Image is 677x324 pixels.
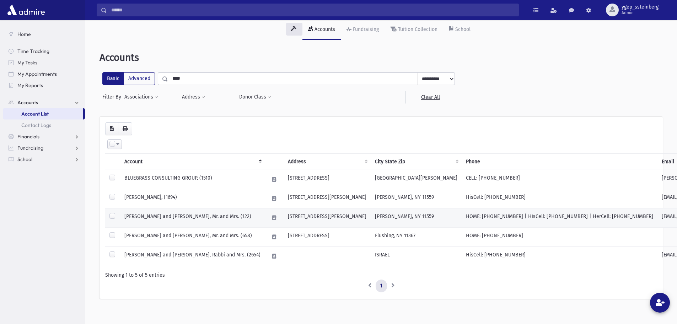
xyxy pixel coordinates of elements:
[462,228,657,247] td: HOME: [PHONE_NUMBER]
[376,280,387,292] a: 1
[341,20,385,40] a: Fundraising
[120,208,265,228] td: [PERSON_NAME] and [PERSON_NAME], Mr. and Mrs. (122)
[462,247,657,266] td: HisCell: [PHONE_NUMBER]
[17,31,31,37] span: Home
[120,170,265,189] td: BLUEGRASS CONSULTING GROUP, (1510)
[120,189,265,208] td: [PERSON_NAME], (1694)
[284,189,371,208] td: [STREET_ADDRESS][PERSON_NAME]
[105,271,657,279] div: Showing 1 to 5 of 5 entries
[17,82,43,89] span: My Reports
[239,91,272,103] button: Donor Class
[462,170,657,189] td: CELL: [PHONE_NUMBER]
[102,72,124,85] label: Basic
[3,46,85,57] a: Time Tracking
[3,68,85,80] a: My Appointments
[454,26,471,32] div: School
[17,145,43,151] span: Fundraising
[302,20,341,40] a: Accounts
[3,131,85,142] a: Financials
[120,247,265,266] td: [PERSON_NAME] and [PERSON_NAME], Rabbi and Mrs. (2654)
[284,228,371,247] td: [STREET_ADDRESS]
[17,71,57,77] span: My Appointments
[371,247,462,266] td: ISRAEL
[622,10,659,16] span: Admin
[17,133,39,140] span: Financials
[397,26,437,32] div: Tuition Collection
[371,189,462,208] td: [PERSON_NAME], NY 11559
[182,91,205,103] button: Address
[351,26,379,32] div: Fundraising
[6,3,47,17] img: AdmirePro
[371,228,462,247] td: Flushing, NY 11367
[462,208,657,228] td: HOME: [PHONE_NUMBER] | HisCell: [PHONE_NUMBER] | HerCell: [PHONE_NUMBER]
[118,122,132,135] button: Print
[107,4,519,16] input: Search
[3,119,85,131] a: Contact Logs
[284,208,371,228] td: [STREET_ADDRESS][PERSON_NAME]
[124,72,155,85] label: Advanced
[17,156,32,163] span: School
[3,80,85,91] a: My Reports
[120,154,265,170] th: Account: activate to sort column descending
[3,108,83,119] a: Account List
[21,111,49,117] span: Account List
[462,189,657,208] td: HisCell: [PHONE_NUMBER]
[17,59,37,66] span: My Tasks
[3,154,85,165] a: School
[371,154,462,170] th: City State Zip : activate to sort column ascending
[3,142,85,154] a: Fundraising
[284,170,371,189] td: [STREET_ADDRESS]
[17,99,38,106] span: Accounts
[102,93,124,101] span: Filter By
[405,91,455,103] a: Clear All
[3,57,85,68] a: My Tasks
[3,97,85,108] a: Accounts
[385,20,443,40] a: Tuition Collection
[120,228,265,247] td: [PERSON_NAME] and [PERSON_NAME], Mr. and Mrs. (658)
[102,72,155,85] div: FilterModes
[462,154,657,170] th: Phone
[313,26,335,32] div: Accounts
[21,122,51,128] span: Contact Logs
[17,48,49,54] span: Time Tracking
[100,52,139,63] span: Accounts
[371,208,462,228] td: [PERSON_NAME], NY 11559
[284,154,371,170] th: Address : activate to sort column ascending
[105,122,118,135] button: CSV
[443,20,476,40] a: School
[622,4,659,10] span: ygep_ssteinberg
[124,91,158,103] button: Associations
[3,28,85,40] a: Home
[371,170,462,189] td: [GEOGRAPHIC_DATA][PERSON_NAME]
